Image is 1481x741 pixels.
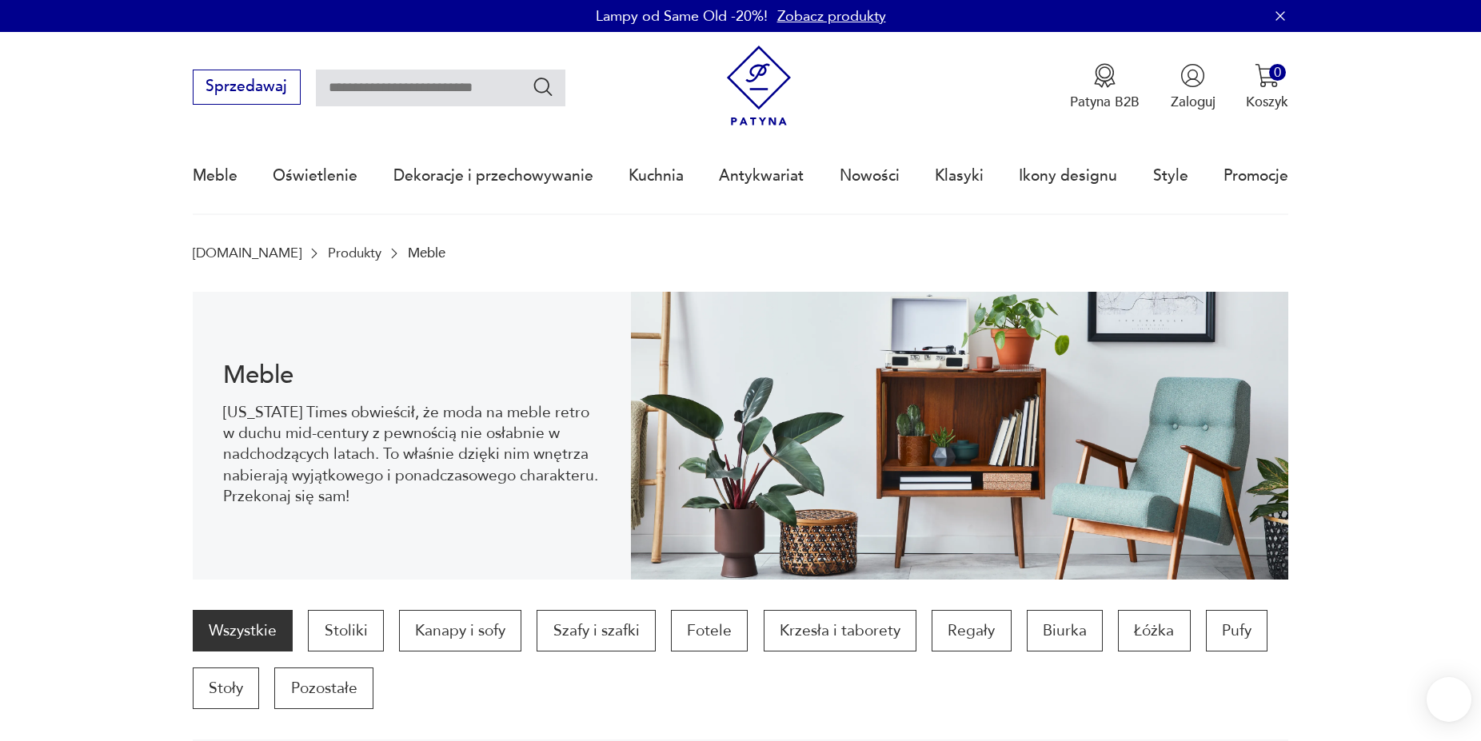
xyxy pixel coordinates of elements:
[629,139,684,213] a: Kuchnia
[764,610,916,651] a: Krzesła i taborety
[408,245,445,261] p: Meble
[1092,63,1117,88] img: Ikona medalu
[193,82,301,94] a: Sprzedawaj
[393,139,593,213] a: Dekoracje i przechowywanie
[719,46,800,126] img: Patyna - sklep z meblami i dekoracjami vintage
[840,139,900,213] a: Nowości
[308,610,383,651] a: Stoliki
[1171,93,1216,111] p: Zaloguj
[1246,93,1288,111] p: Koszyk
[223,402,600,508] p: [US_STATE] Times obwieścił, że moda na meble retro w duchu mid-century z pewnością nie osłabnie w...
[671,610,748,651] a: Fotele
[1171,63,1216,111] button: Zaloguj
[631,292,1288,580] img: Meble
[1153,139,1188,213] a: Style
[1246,63,1288,111] button: 0Koszyk
[328,245,381,261] a: Produkty
[1070,63,1140,111] button: Patyna B2B
[274,667,373,709] a: Pozostałe
[1070,93,1140,111] p: Patyna B2B
[193,610,293,651] a: Wszystkie
[777,6,886,26] a: Zobacz produkty
[932,610,1011,651] a: Regały
[399,610,521,651] a: Kanapy i sofy
[273,139,357,213] a: Oświetlenie
[193,245,301,261] a: [DOMAIN_NAME]
[596,6,768,26] p: Lampy od Same Old -20%!
[1224,139,1288,213] a: Promocje
[193,139,238,213] a: Meble
[1427,677,1471,722] iframe: Smartsupp widget button
[1255,63,1279,88] img: Ikona koszyka
[223,364,600,387] h1: Meble
[1027,610,1103,651] a: Biurka
[1269,64,1286,81] div: 0
[1070,63,1140,111] a: Ikona medaluPatyna B2B
[1180,63,1205,88] img: Ikonka użytkownika
[193,70,301,105] button: Sprzedawaj
[193,667,259,709] a: Stoły
[935,139,984,213] a: Klasyki
[1019,139,1117,213] a: Ikony designu
[719,139,804,213] a: Antykwariat
[537,610,655,651] a: Szafy i szafki
[1206,610,1267,651] a: Pufy
[532,75,555,98] button: Szukaj
[1118,610,1190,651] a: Łóżka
